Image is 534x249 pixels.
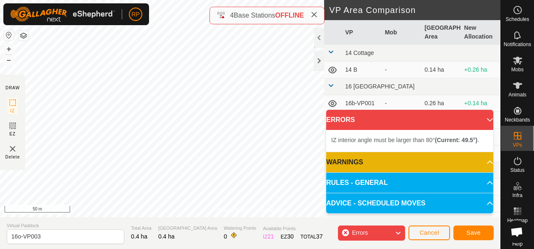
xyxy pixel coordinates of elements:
button: – [4,55,14,65]
span: EZ [10,131,16,137]
span: Total Area [131,225,152,232]
span: 30 [287,233,294,240]
span: Notifications [504,42,531,47]
span: Watering Points [224,225,256,232]
span: Heatmap [507,218,528,223]
span: Schedules [505,17,529,22]
img: VP [8,144,18,154]
span: Delete [5,154,20,160]
p-accordion-header: ERRORS [326,110,493,130]
p-accordion-header: WARNINGS [326,152,493,172]
button: + [4,44,14,54]
span: OFFLINE [275,12,304,19]
button: Save [453,226,494,240]
span: ERRORS [326,115,355,125]
th: Mob [382,20,421,45]
span: Save [466,229,481,236]
td: +0.26 ha [461,62,500,78]
a: Privacy Policy [217,206,249,214]
span: IZ interior angle must be larger than 80° . [331,137,479,143]
div: - [385,65,418,74]
p-accordion-content: ERRORS [326,130,493,152]
span: 4 [230,12,234,19]
td: 14 B [342,62,381,78]
span: 0.4 ha [158,233,175,240]
span: 16 [GEOGRAPHIC_DATA] [345,83,414,90]
span: Available Points [263,225,322,232]
div: EZ [281,232,294,241]
span: 0.4 ha [131,233,147,240]
span: 37 [316,233,323,240]
p-accordion-header: ADVICE - SCHEDULED MOVES [326,193,493,213]
td: 16b-VP001 [342,95,381,112]
div: - [385,216,418,225]
span: Cancel [419,229,439,236]
span: VPs [513,143,522,148]
span: Neckbands [505,117,530,122]
th: VP [342,20,381,45]
span: 21 [267,233,274,240]
td: +0.14 ha [461,95,500,112]
span: Infra [512,193,522,198]
span: RP [131,10,139,19]
p-accordion-header: RULES - GENERAL [326,173,493,193]
button: Cancel [408,226,450,240]
button: Map Layers [18,31,29,41]
th: New Allocation [461,20,500,45]
span: 14 Cottage [345,49,374,56]
span: [GEOGRAPHIC_DATA] Area [158,225,217,232]
span: Help [512,241,523,246]
span: Virtual Paddock [7,222,124,229]
h2: VP Area Comparison [329,5,500,15]
img: Gallagher Logo [10,7,115,22]
div: TOTAL [301,232,323,241]
th: [GEOGRAPHIC_DATA] Area [421,20,461,45]
a: Contact Us [259,206,283,214]
div: IZ [263,232,274,241]
div: - [385,99,418,108]
td: 0.14 ha [421,62,461,78]
span: Status [510,168,524,173]
div: DRAW [5,85,20,91]
span: IZ [10,108,15,114]
span: ADVICE - SCHEDULED MOVES [326,198,425,208]
td: 0.26 ha [421,95,461,112]
span: 0 [224,233,227,240]
span: RULES - GENERAL [326,178,388,188]
button: Reset Map [4,30,14,40]
span: Animals [508,92,526,97]
span: Errors [352,229,368,236]
div: Open chat [505,220,528,243]
span: Base Stations [234,12,275,19]
b: (Current: 49.5°) [435,137,477,143]
span: WARNINGS [326,157,363,167]
span: Mobs [511,67,524,72]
